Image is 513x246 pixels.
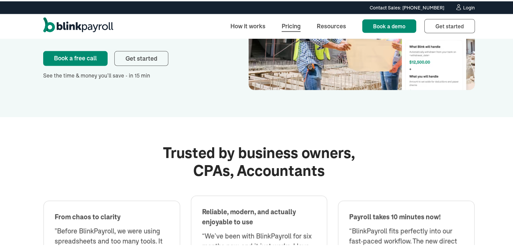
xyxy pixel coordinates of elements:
a: Book a free call [43,50,108,65]
a: Book a demo [362,18,416,32]
a: Resources [311,18,351,32]
div: Reliable, modern, and actually enjoyable to use [202,206,316,226]
span: Get started [435,22,464,28]
a: How it works [225,18,271,32]
div: From chaos to clarity [55,211,120,221]
a: Get started [114,50,168,65]
div: See the time & money you’ll save - in 15 min [43,70,224,78]
span: Book a demo [373,22,405,28]
a: Login [455,3,475,10]
a: Get started [424,18,475,32]
span: Get started [125,53,157,61]
div: Login [463,4,475,9]
div: Contact Sales: [PHONE_NUMBER] [370,3,444,10]
a: home [43,16,113,34]
div: Payroll takes 10 minutes now! [349,211,441,221]
a: Pricing [276,18,306,32]
h2: Trusted by business owners, CPAs, Accountants [146,143,372,179]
